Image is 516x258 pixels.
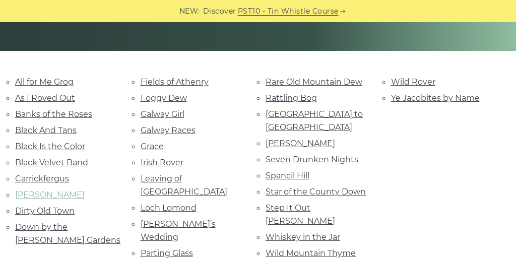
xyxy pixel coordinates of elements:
[391,93,480,103] a: Ye Jacobites by Name
[266,171,309,180] a: Spancil Hill
[203,6,236,17] span: Discover
[15,174,69,183] a: Carrickfergus
[238,6,339,17] a: PST10 - Tin Whistle Course
[141,174,227,197] a: Leaving of [GEOGRAPHIC_DATA]
[266,248,356,258] a: Wild Mountain Thyme
[266,109,363,132] a: [GEOGRAPHIC_DATA] to [GEOGRAPHIC_DATA]
[266,93,317,103] a: Rattling Bog
[141,219,216,242] a: [PERSON_NAME]’s Wedding
[266,139,335,148] a: [PERSON_NAME]
[141,109,184,119] a: Galway Girl
[15,190,85,200] a: [PERSON_NAME]
[141,93,187,103] a: Foggy Dew
[141,142,164,151] a: Grace
[266,155,358,164] a: Seven Drunken Nights
[266,77,362,87] a: Rare Old Mountain Dew
[141,248,193,258] a: Parting Glass
[141,203,197,213] a: Loch Lomond
[141,77,209,87] a: Fields of Athenry
[15,206,75,216] a: Dirty Old Town
[141,125,196,135] a: Galway Races
[391,77,435,87] a: Wild Rover
[15,125,77,135] a: Black And Tans
[141,158,183,167] a: Irish Rover
[15,158,88,167] a: Black Velvet Band
[266,203,335,226] a: Step It Out [PERSON_NAME]
[15,77,74,87] a: All for Me Grog
[266,187,366,197] a: Star of the County Down
[15,93,75,103] a: As I Roved Out
[266,232,340,242] a: Whiskey in the Jar
[15,222,120,245] a: Down by the [PERSON_NAME] Gardens
[15,109,92,119] a: Banks of the Roses
[15,142,85,151] a: Black Is the Color
[179,6,200,17] span: NEW:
